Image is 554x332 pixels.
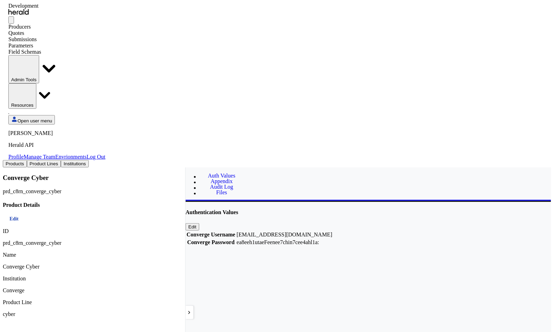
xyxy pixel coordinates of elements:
a: Envrionments [55,154,87,160]
p: ID [3,228,185,234]
a: Manage Team [24,154,56,160]
h4: Product Details [3,202,185,208]
p: Herald API [8,142,106,148]
div: Quotes [8,30,106,36]
span: Open user menu [17,118,52,123]
a: Appendix [200,179,244,184]
p: Converge Cyber [3,264,185,270]
div: Parameters [8,43,106,49]
a: Profile [8,154,24,160]
mat-icon: keyboard_arrow_left [186,309,192,316]
th: Converge Username [186,231,236,238]
div: Submissions [8,36,106,43]
p: Converge [3,287,185,294]
button: Edit [186,223,199,231]
div: Open user menu [8,130,106,160]
p: prd_c8rn_converge_cyber [3,188,185,195]
p: cyber [3,311,185,317]
h4: Authentication Values [186,209,551,216]
span: ea8eeh1utaeFeenee7chin7cee4ahl1a: [237,239,319,245]
p: Product Line [3,299,185,305]
button: Resources dropdown menu [8,83,36,109]
button: Open user menu [8,115,55,124]
p: prd_c8rn_converge_cyber [3,240,185,246]
div: Edit [9,216,19,222]
span: Files [216,190,227,195]
img: Herald Logo [8,9,29,15]
p: Institution [3,276,185,282]
div: Producers [8,24,106,30]
button: internal dropdown menu [8,55,39,83]
p: Name [3,252,185,258]
span: Audit Log [210,184,233,190]
th: Converge Password [186,239,236,246]
button: Product Lines [27,160,61,167]
span: Appendix [211,179,233,184]
button: Edit [3,216,25,222]
a: Audit Log [200,184,244,190]
h3: Converge Cyber [3,174,185,182]
a: Log Out [87,154,106,160]
p: [PERSON_NAME] [8,130,106,136]
div: Development [8,3,106,9]
a: Auth Values [200,173,244,179]
div: Field Schemas [8,49,106,55]
span: Auth Values [208,173,235,179]
span: [EMAIL_ADDRESS][DOMAIN_NAME] [237,232,332,237]
button: Institutions [61,160,89,167]
button: Products [3,160,27,167]
a: Files [200,190,244,195]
